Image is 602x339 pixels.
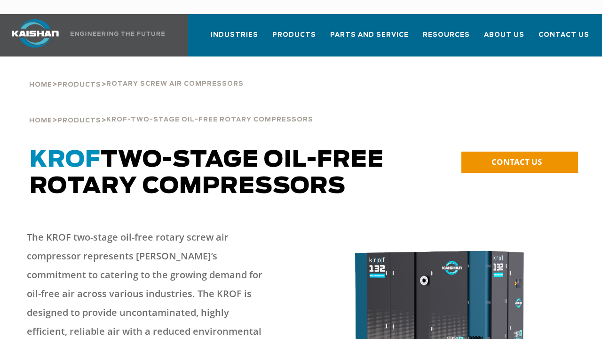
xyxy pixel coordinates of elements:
span: CONTACT US [491,156,542,167]
span: Home [29,118,52,124]
span: KROF-TWO-STAGE OIL-FREE ROTARY COMPRESSORS [106,117,313,123]
span: Resources [423,30,470,40]
span: Contact Us [539,30,589,40]
span: Products [272,30,316,40]
span: About Us [484,30,524,40]
div: > > [29,92,572,128]
a: Industries [211,23,258,55]
a: Resources [423,23,470,55]
a: CONTACT US [461,152,578,173]
span: Parts and Service [330,30,409,40]
a: Products [57,80,101,89]
span: Products [57,118,101,124]
span: KROF [30,149,101,171]
a: Home [29,116,52,124]
div: > > [29,56,244,92]
span: Products [57,82,101,88]
a: Parts and Service [330,23,409,55]
a: Products [57,116,101,124]
a: Products [272,23,316,55]
a: About Us [484,23,524,55]
span: Industries [211,30,258,40]
img: Engineering the future [71,32,165,36]
span: Rotary Screw Air Compressors [106,81,244,87]
a: Contact Us [539,23,589,55]
span: TWO-STAGE OIL-FREE ROTARY COMPRESSORS [30,149,384,198]
a: Home [29,80,52,89]
span: Home [29,82,52,88]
